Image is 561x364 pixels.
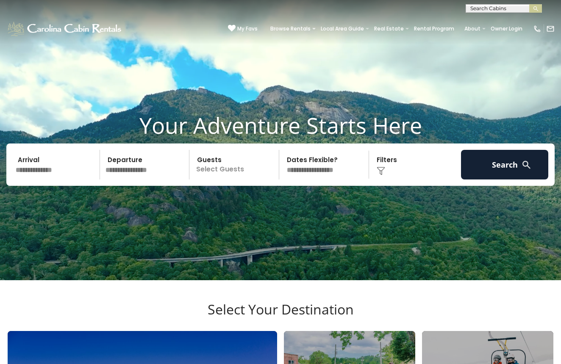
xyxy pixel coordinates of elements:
[228,25,258,33] a: My Favs
[410,23,458,35] a: Rental Program
[521,160,532,170] img: search-regular-white.png
[460,23,485,35] a: About
[461,150,548,179] button: Search
[486,23,527,35] a: Owner Login
[546,25,555,33] img: mail-regular-white.png
[6,112,555,138] h1: Your Adventure Starts Here
[377,167,385,175] img: filter--v1.png
[533,25,542,33] img: phone-regular-white.png
[6,301,555,331] h3: Select Your Destination
[317,23,368,35] a: Local Area Guide
[237,25,258,33] span: My Favs
[266,23,315,35] a: Browse Rentals
[192,150,279,179] p: Select Guests
[370,23,408,35] a: Real Estate
[6,20,124,37] img: White-1-1-2.png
